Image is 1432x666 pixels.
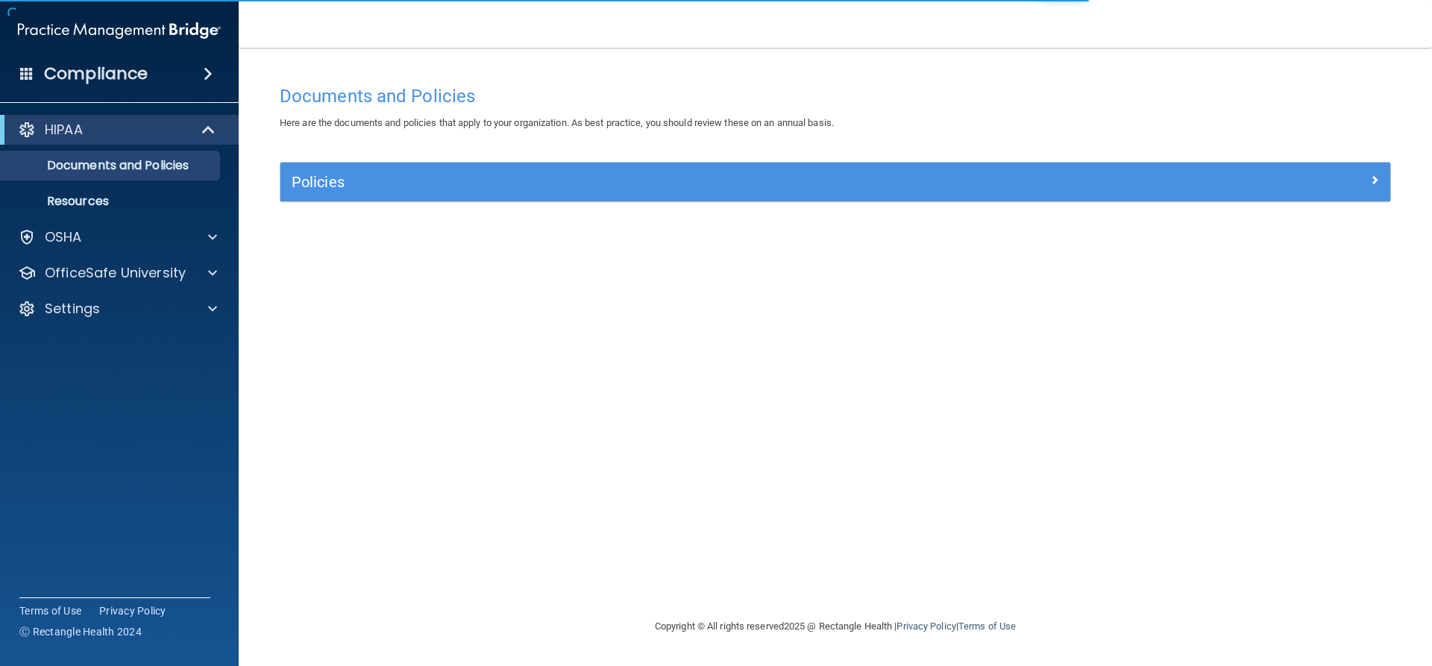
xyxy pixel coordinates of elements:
[18,121,216,139] a: HIPAA
[45,264,186,282] p: OfficeSafe University
[896,621,955,632] a: Privacy Policy
[18,300,217,318] a: Settings
[99,603,166,618] a: Privacy Policy
[958,621,1016,632] a: Terms of Use
[45,121,83,139] p: HIPAA
[292,170,1379,194] a: Policies
[45,228,82,246] p: OSHA
[18,264,217,282] a: OfficeSafe University
[19,624,142,639] span: Ⓒ Rectangle Health 2024
[292,174,1102,190] h5: Policies
[44,63,148,84] h4: Compliance
[280,117,834,128] span: Here are the documents and policies that apply to your organization. As best practice, you should...
[18,228,217,246] a: OSHA
[10,194,213,209] p: Resources
[45,300,100,318] p: Settings
[19,603,81,618] a: Terms of Use
[10,158,213,173] p: Documents and Policies
[563,603,1108,650] div: Copyright © All rights reserved 2025 @ Rectangle Health | |
[280,87,1391,106] h4: Documents and Policies
[18,16,221,45] img: PMB logo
